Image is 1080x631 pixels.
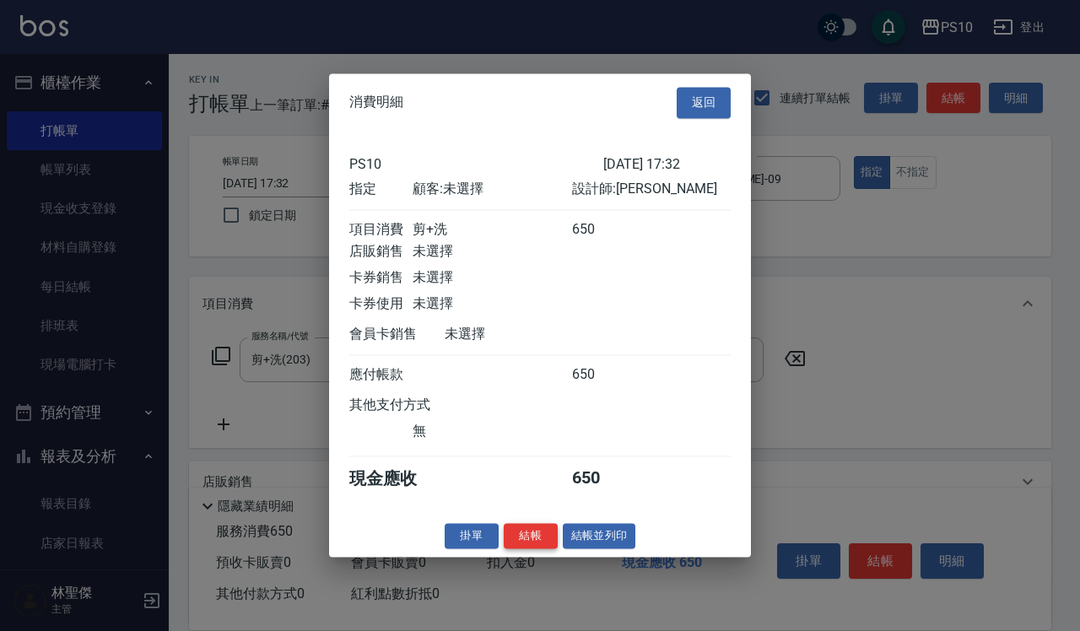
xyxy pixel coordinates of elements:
div: 卡券使用 [349,295,413,313]
div: 650 [572,467,635,490]
button: 結帳 [504,523,558,549]
div: 卡券銷售 [349,269,413,287]
div: 現金應收 [349,467,445,490]
div: 指定 [349,181,413,198]
div: 無 [413,423,571,440]
div: 設計師: [PERSON_NAME] [572,181,731,198]
div: PS10 [349,156,603,172]
div: 項目消費 [349,221,413,239]
div: 應付帳款 [349,366,413,384]
button: 返回 [677,87,731,118]
div: 其他支付方式 [349,396,477,414]
span: 消費明細 [349,94,403,111]
div: [DATE] 17:32 [603,156,731,172]
div: 顧客: 未選擇 [413,181,571,198]
div: 650 [572,221,635,239]
div: 會員卡銷售 [349,326,445,343]
button: 掛單 [445,523,499,549]
div: 650 [572,366,635,384]
button: 結帳並列印 [563,523,636,549]
div: 未選擇 [413,295,571,313]
div: 未選擇 [413,243,571,261]
div: 剪+洗 [413,221,571,239]
div: 未選擇 [445,326,603,343]
div: 店販銷售 [349,243,413,261]
div: 未選擇 [413,269,571,287]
